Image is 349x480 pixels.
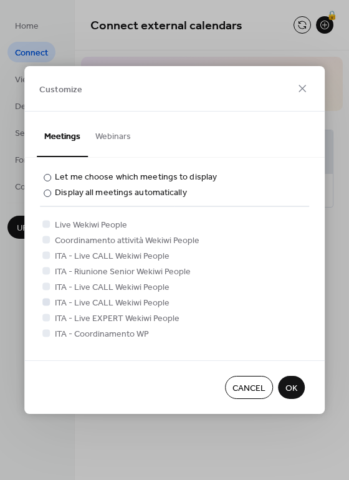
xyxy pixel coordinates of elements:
span: Cancel [232,382,265,395]
span: ITA - Live CALL Wekiwi People [55,297,170,310]
span: Live Wekiwi People [55,219,127,232]
span: ITA - Live CALL Wekiwi People [55,250,170,263]
span: OK [285,382,297,395]
span: ITA - Riunione Senior Wekiwi People [55,266,191,279]
div: Display all meetings automatically [55,186,186,199]
div: Let me choose which meetings to display [55,171,217,184]
span: Customize [39,83,82,96]
span: ITA - Live EXPERT Wekiwi People [55,312,179,325]
span: ITA - Coordinamento WP [55,328,149,341]
span: ITA - Live CALL Wekiwi People [55,281,170,294]
button: Cancel [225,376,273,399]
span: Coordinamento attività Wekiwi People [55,234,199,247]
button: Meetings [37,112,88,157]
button: Webinars [88,112,138,156]
button: OK [278,376,305,399]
